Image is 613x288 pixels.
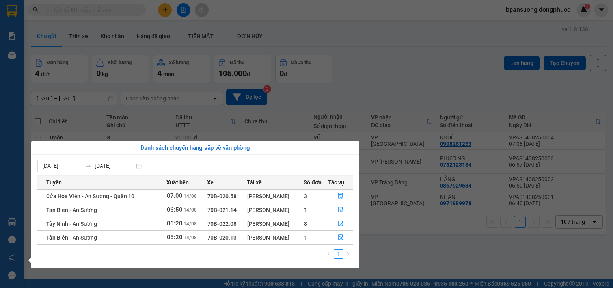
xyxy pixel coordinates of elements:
span: file-done [338,234,343,241]
div: Danh sách chuyến hàng sắp về văn phòng [37,143,353,153]
li: Previous Page [324,249,334,259]
span: Tài xế [247,178,262,187]
span: Tân Biên - An Sương [46,207,97,213]
button: file-done [328,190,353,203]
span: 14/08 [184,235,197,240]
span: 1 [304,234,307,241]
span: left [327,251,332,256]
div: [PERSON_NAME] [247,233,303,242]
span: Xuất bến [166,178,189,187]
span: 70B-020.13 [207,234,237,241]
span: Cửa Hòa Viện - An Sương - Quận 10 [46,193,134,199]
span: Tây Ninh - An Sương [46,221,97,227]
span: 70B-022.08 [207,221,237,227]
div: [PERSON_NAME] [247,192,303,201]
button: left [324,249,334,259]
button: file-done [328,217,353,230]
span: 70B-020.58 [207,193,237,199]
span: file-done [338,193,343,199]
span: 07:00 [167,192,183,199]
span: Tuyến [46,178,62,187]
span: to [85,163,91,169]
span: Số đơn [304,178,322,187]
span: 3 [304,193,307,199]
span: 14/08 [184,207,197,213]
span: 14/08 [184,221,197,227]
span: swap-right [85,163,91,169]
span: 06:50 [167,206,183,213]
a: 1 [334,250,343,258]
div: [PERSON_NAME] [247,219,303,228]
span: Xe [207,178,214,187]
span: file-done [338,221,343,227]
span: Tân Biên - An Sương [46,234,97,241]
span: 05:20 [167,234,183,241]
span: 1 [304,207,307,213]
span: 14/08 [184,193,197,199]
span: file-done [338,207,343,213]
button: file-done [328,204,353,216]
span: 06:20 [167,220,183,227]
span: 8 [304,221,307,227]
span: 70B-021.14 [207,207,237,213]
button: right [343,249,353,259]
div: [PERSON_NAME] [247,206,303,214]
span: Tác vụ [328,178,344,187]
span: right [346,251,350,256]
button: file-done [328,231,353,244]
input: Đến ngày [95,162,134,170]
input: Từ ngày [42,162,82,170]
li: Next Page [343,249,353,259]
